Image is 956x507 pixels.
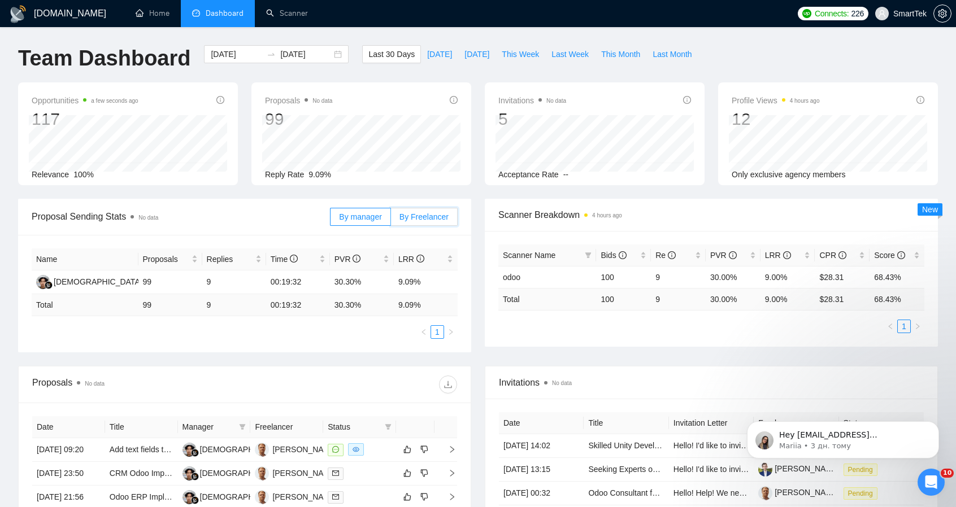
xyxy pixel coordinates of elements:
[758,488,840,497] a: [PERSON_NAME]
[897,251,905,259] span: info-circle
[200,443,354,456] div: [DEMOGRAPHIC_DATA][PERSON_NAME]
[416,255,424,263] span: info-circle
[383,418,394,435] span: filter
[328,421,380,433] span: Status
[362,45,421,63] button: Last 30 Days
[439,493,456,501] span: right
[385,423,392,430] span: filter
[545,45,595,63] button: Last Week
[765,251,791,260] span: LRR
[182,421,235,433] span: Manager
[138,294,202,316] td: 99
[420,492,428,501] span: dislike
[668,251,676,259] span: info-circle
[464,48,489,60] span: [DATE]
[272,467,337,479] div: [PERSON_NAME]
[266,8,308,18] a: searchScanner
[202,248,266,270] th: Replies
[706,266,761,288] td: 30.00%
[499,482,584,505] td: [DATE] 00:32
[802,9,811,18] img: upwork-logo.png
[588,488,774,497] a: Odoo Consultant for Help Desk and Website Support
[420,329,427,335] span: left
[498,288,596,310] td: Total
[105,462,178,486] td: CRM Odoo Implementation
[918,469,945,496] iframe: Intercom live chat
[32,294,138,316] td: Total
[272,491,337,503] div: [PERSON_NAME]
[551,48,589,60] span: Last Week
[403,445,411,454] span: like
[32,209,330,224] span: Proposal Sending Stats
[32,108,138,130] div: 117
[583,247,594,264] span: filter
[651,266,706,288] td: 9
[646,45,698,63] button: Last Month
[730,397,956,477] iframe: Intercom notifications повідомлення
[266,294,330,316] td: 00:19:32
[651,288,706,310] td: 9
[32,170,69,179] span: Relevance
[498,94,566,107] span: Invitations
[440,380,457,389] span: download
[192,9,200,17] span: dashboard
[178,416,251,438] th: Manager
[851,7,863,20] span: 226
[182,466,197,480] img: MZ
[143,253,189,265] span: Proposals
[207,253,253,265] span: Replies
[563,170,568,179] span: --
[32,438,105,462] td: [DATE] 09:20
[36,277,207,286] a: MZ[DEMOGRAPHIC_DATA][PERSON_NAME]
[498,108,566,130] div: 5
[420,445,428,454] span: dislike
[418,466,431,480] button: dislike
[498,208,924,222] span: Scanner Breakdown
[916,96,924,104] span: info-circle
[838,251,846,259] span: info-circle
[584,482,668,505] td: Odoo Consultant for Help Desk and Website Support
[911,320,924,333] button: right
[655,251,676,260] span: Re
[401,466,414,480] button: like
[933,9,951,18] a: setting
[265,108,332,130] div: 99
[941,469,954,478] span: 10
[255,466,269,480] img: YN
[202,294,266,316] td: 9
[91,98,138,104] time: a few seconds ago
[255,443,269,457] img: YN
[272,443,337,456] div: [PERSON_NAME]
[32,94,138,107] span: Opportunities
[332,493,339,500] span: mail
[110,469,206,478] a: CRM Odoo Implementation
[758,486,772,500] img: c1J14AIOA20xmX8cwGZQfx3sM7o4sWrQrzNpfHFfJUolIrzLxhnGIEIMDfYSy05zPC
[503,251,555,260] span: Scanner Name
[884,320,897,333] li: Previous Page
[394,270,458,294] td: 9.09%
[447,329,454,335] span: right
[546,98,566,104] span: No data
[878,10,886,18] span: user
[458,45,496,63] button: [DATE]
[417,325,431,339] li: Previous Page
[202,270,266,294] td: 9
[601,251,626,260] span: Bids
[420,469,428,478] span: dislike
[588,465,812,474] a: Seeking Experts on Manufacturing Drawing Tools – Paid Survey
[898,320,910,333] a: 1
[815,7,849,20] span: Connects:
[255,444,337,453] a: YN[PERSON_NAME]
[182,492,354,501] a: MZ[DEMOGRAPHIC_DATA][PERSON_NAME]
[911,320,924,333] li: Next Page
[191,449,199,457] img: gigradar-bm.png
[844,488,882,497] a: Pending
[255,490,269,504] img: YN
[499,458,584,482] td: [DATE] 13:15
[761,266,815,288] td: 9.00%
[897,320,911,333] li: 1
[815,288,870,310] td: $ 28.31
[815,266,870,288] td: $28.31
